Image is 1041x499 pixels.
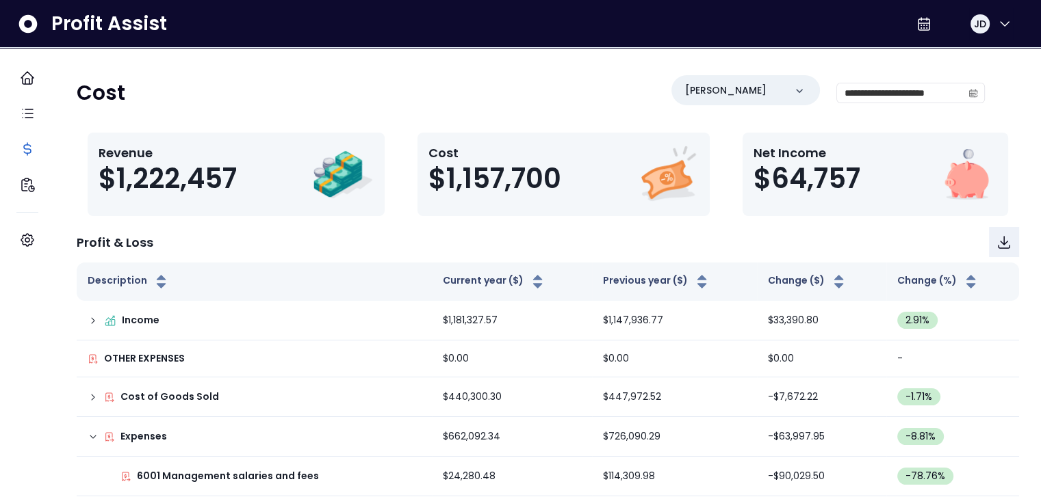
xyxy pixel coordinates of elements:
[637,144,699,205] img: Cost
[88,273,170,290] button: Description
[936,144,997,205] img: Net Income
[905,429,936,444] span: -8.81 %
[905,390,932,404] span: -1.71 %
[122,313,159,327] p: Income
[592,377,757,417] td: $447,972.52
[443,273,546,290] button: Current year ($)
[432,417,592,457] td: $662,092.34
[99,162,237,195] span: $1,222,457
[432,301,592,340] td: $1,181,327.57
[968,88,978,98] svg: calendar
[428,162,561,195] span: $1,157,700
[432,340,592,377] td: $0.00
[757,340,886,377] td: $0.00
[592,417,757,457] td: $726,090.29
[757,377,886,417] td: -$7,672.22
[432,457,592,496] td: $24,280.48
[77,81,125,105] h2: Cost
[974,17,986,31] span: JD
[757,457,886,496] td: -$90,029.50
[51,12,167,36] span: Profit Assist
[428,144,561,162] p: Cost
[99,144,237,162] p: Revenue
[312,144,374,205] img: Revenue
[77,233,153,252] p: Profit & Loss
[603,273,710,290] button: Previous year ($)
[685,83,767,98] p: [PERSON_NAME]
[592,340,757,377] td: $0.00
[905,313,929,327] span: 2.91 %
[592,457,757,496] td: $114,309.98
[120,429,167,444] p: Expenses
[137,469,319,483] p: 6001 Management salaries and fees
[768,273,847,290] button: Change ($)
[754,144,860,162] p: Net Income
[592,301,757,340] td: $1,147,936.77
[120,390,219,404] p: Cost of Goods Sold
[757,301,886,340] td: $33,390.80
[886,340,1019,377] td: -
[897,273,979,290] button: Change (%)
[754,162,860,195] span: $64,757
[432,377,592,417] td: $440,300.30
[757,417,886,457] td: -$63,997.95
[905,469,945,483] span: -78.76 %
[989,227,1019,257] button: Download
[104,351,185,366] p: OTHER EXPENSES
